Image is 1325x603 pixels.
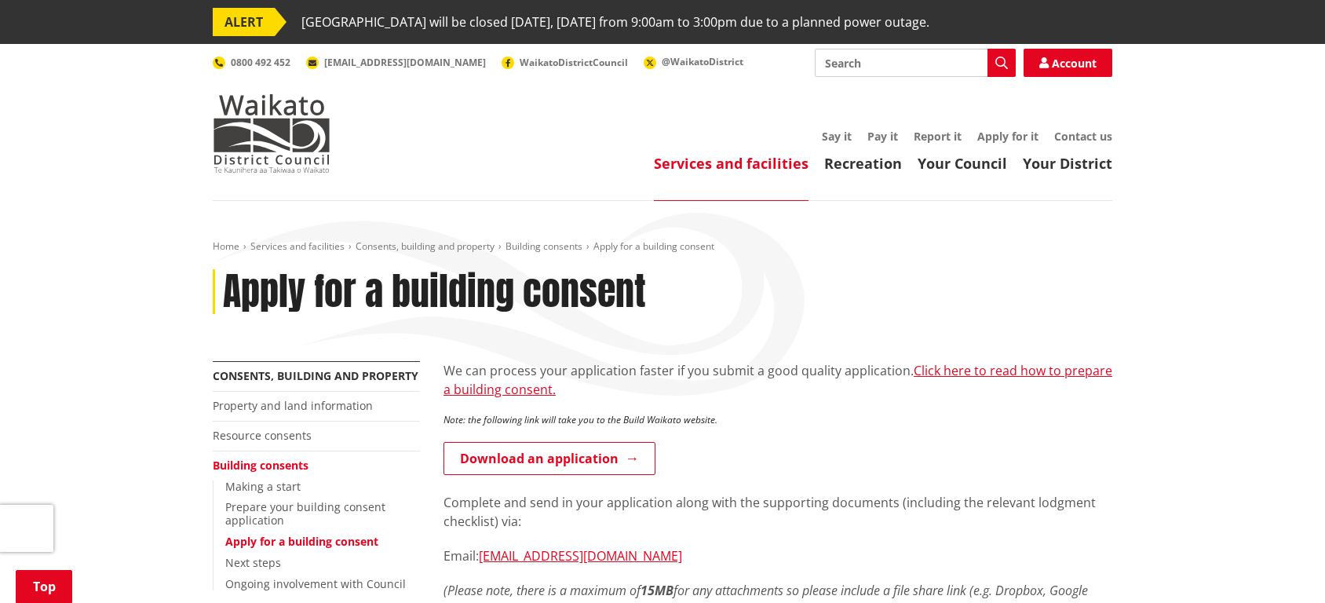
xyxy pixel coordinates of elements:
p: Email: [443,546,1112,565]
h1: Apply for a building consent [223,269,646,315]
a: Ongoing involvement with Council [225,576,406,591]
a: Your District [1023,154,1112,173]
a: Building consents [213,458,308,473]
a: 0800 492 452 [213,56,290,69]
input: Search input [815,49,1016,77]
p: Complete and send in your application along with the supporting documents (including the relevant... [443,493,1112,531]
em: Note: the following link will take you to the Build Waikato website. [443,413,717,426]
a: Apply for a building consent [225,534,378,549]
span: [GEOGRAPHIC_DATA] will be closed [DATE], [DATE] from 9:00am to 3:00pm due to a planned power outage. [301,8,929,36]
span: [EMAIL_ADDRESS][DOMAIN_NAME] [324,56,486,69]
p: We can process your application faster if you submit a good quality application. [443,361,1112,399]
a: Prepare your building consent application [225,499,385,528]
span: ALERT [213,8,275,36]
span: @WaikatoDistrict [662,55,743,68]
a: Report it [914,129,962,144]
a: Consents, building and property [356,239,495,253]
a: WaikatoDistrictCouncil [502,56,628,69]
a: Next steps [225,555,281,570]
a: Recreation [824,154,902,173]
a: Pay it [867,129,898,144]
a: [EMAIL_ADDRESS][DOMAIN_NAME] [479,547,682,565]
a: Building consents [506,239,582,253]
a: Account [1024,49,1112,77]
img: Waikato District Council - Te Kaunihera aa Takiwaa o Waikato [213,94,330,173]
a: Say it [822,129,852,144]
a: Home [213,239,239,253]
a: Property and land information [213,398,373,413]
a: Apply for it [977,129,1038,144]
a: Top [16,570,72,603]
a: Contact us [1054,129,1112,144]
a: Consents, building and property [213,368,418,383]
a: [EMAIL_ADDRESS][DOMAIN_NAME] [306,56,486,69]
a: Click here to read how to prepare a building consent. [443,362,1112,398]
span: 0800 492 452 [231,56,290,69]
a: Your Council [918,154,1007,173]
a: Services and facilities [654,154,809,173]
a: @WaikatoDistrict [644,55,743,68]
a: Services and facilities [250,239,345,253]
strong: 15MB [641,582,673,599]
span: WaikatoDistrictCouncil [520,56,628,69]
a: Resource consents [213,428,312,443]
span: Apply for a building consent [593,239,714,253]
a: Making a start [225,479,301,494]
nav: breadcrumb [213,240,1112,254]
a: Download an application [443,442,655,475]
